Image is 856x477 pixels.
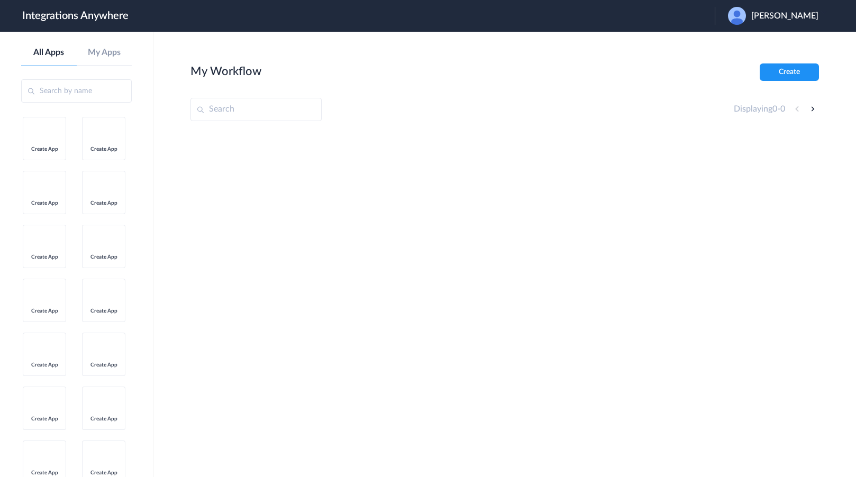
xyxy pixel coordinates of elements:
[87,470,120,476] span: Create App
[190,65,261,78] h2: My Workflow
[28,146,61,152] span: Create App
[190,98,322,121] input: Search
[87,200,120,206] span: Create App
[28,362,61,368] span: Create App
[728,7,746,25] img: user.png
[28,200,61,206] span: Create App
[28,308,61,314] span: Create App
[77,48,132,58] a: My Apps
[87,416,120,422] span: Create App
[22,10,129,22] h1: Integrations Anywhere
[780,105,785,113] span: 0
[87,254,120,260] span: Create App
[87,146,120,152] span: Create App
[21,79,132,103] input: Search by name
[28,416,61,422] span: Create App
[28,254,61,260] span: Create App
[21,48,77,58] a: All Apps
[734,104,785,114] h4: Displaying -
[760,63,819,81] button: Create
[87,362,120,368] span: Create App
[751,11,818,21] span: [PERSON_NAME]
[87,308,120,314] span: Create App
[772,105,777,113] span: 0
[28,470,61,476] span: Create App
